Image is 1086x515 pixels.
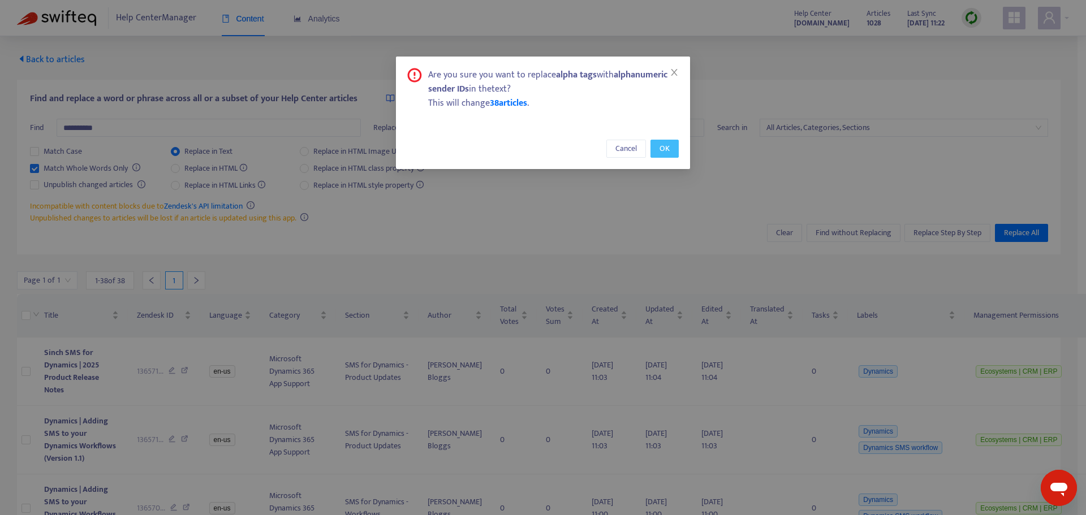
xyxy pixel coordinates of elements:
button: Close [668,66,680,79]
div: Are you sure you want to replace with in the text ? [428,68,679,96]
button: Cancel [606,140,646,158]
div: This will change . [428,96,679,110]
button: OK [650,140,679,158]
b: alphanumeric sender IDs [428,67,667,97]
span: close [670,68,679,77]
span: 38 articles [490,96,527,111]
span: OK [660,142,670,155]
iframe: Button to launch messaging window, conversation in progress [1041,470,1077,506]
b: alpha tags [556,67,597,83]
span: Cancel [615,142,637,155]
